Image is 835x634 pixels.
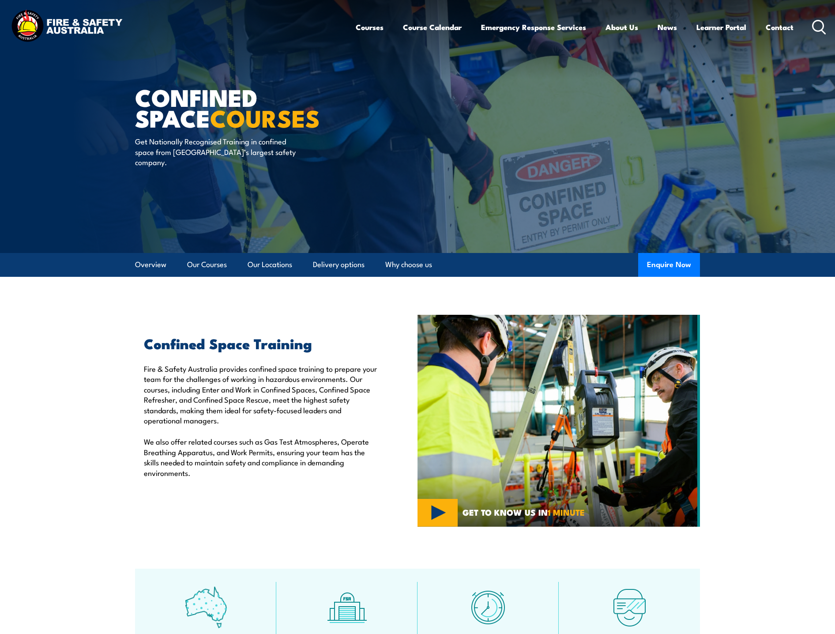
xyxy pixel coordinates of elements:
a: Why choose us [385,253,432,276]
a: Our Courses [187,253,227,276]
button: Enquire Now [638,253,700,277]
a: News [658,15,677,39]
a: Our Locations [248,253,292,276]
a: Emergency Response Services [481,15,586,39]
a: Courses [356,15,384,39]
a: Overview [135,253,166,276]
h2: Confined Space Training [144,337,377,349]
h1: Confined Space [135,87,353,128]
a: About Us [606,15,638,39]
img: tech-icon [609,586,651,628]
a: Learner Portal [696,15,746,39]
img: Confined Space Courses Australia [417,315,700,527]
p: We also offer related courses such as Gas Test Atmospheres, Operate Breathing Apparatus, and Work... [144,436,377,478]
a: Contact [766,15,794,39]
img: fast-icon [467,586,509,628]
a: Delivery options [313,253,365,276]
img: auswide-icon [185,586,227,628]
p: Fire & Safety Australia provides confined space training to prepare your team for the challenges ... [144,363,377,425]
p: Get Nationally Recognised Training in confined space from [GEOGRAPHIC_DATA]’s largest safety comp... [135,136,296,167]
span: GET TO KNOW US IN [463,508,585,516]
strong: 1 MINUTE [548,506,585,518]
a: Course Calendar [403,15,462,39]
strong: COURSES [210,99,320,136]
img: facilities-icon [326,586,368,628]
